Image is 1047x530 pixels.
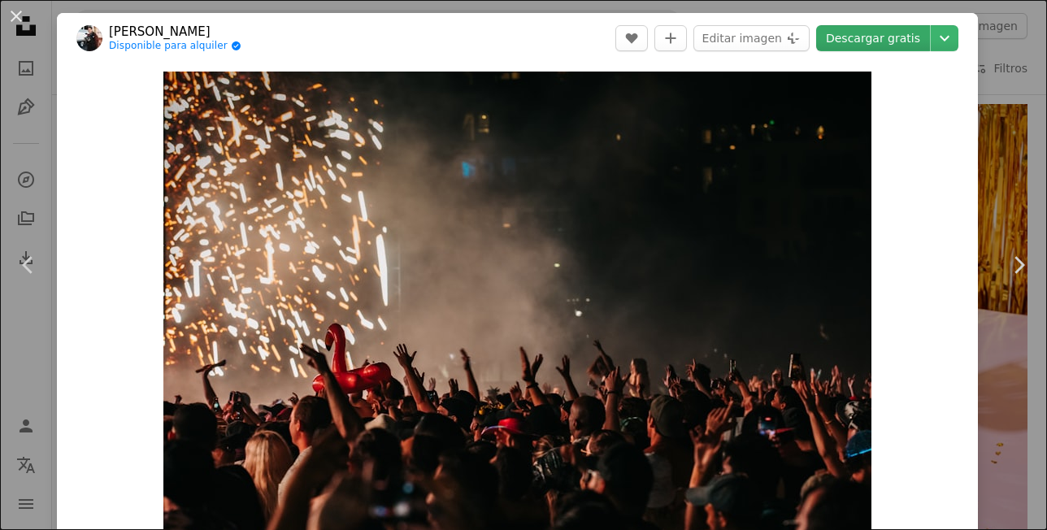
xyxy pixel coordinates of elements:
[615,25,648,51] button: Como
[109,40,228,51] font: Disponible para alquiler
[109,24,211,39] font: [PERSON_NAME]
[76,25,102,51] img: Ir al perfil de Daniela Becerra
[826,32,920,45] font: Descargar gratis
[816,25,930,51] a: Descargar gratis
[693,25,810,51] button: Editar imagen
[109,40,241,53] a: Disponible para alquiler
[702,32,782,45] font: Editar imagen
[931,25,958,51] button: Elija el tamaño de descarga
[654,25,687,51] button: Añadir a la colección
[109,24,241,40] a: [PERSON_NAME]
[990,187,1047,343] a: Próximo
